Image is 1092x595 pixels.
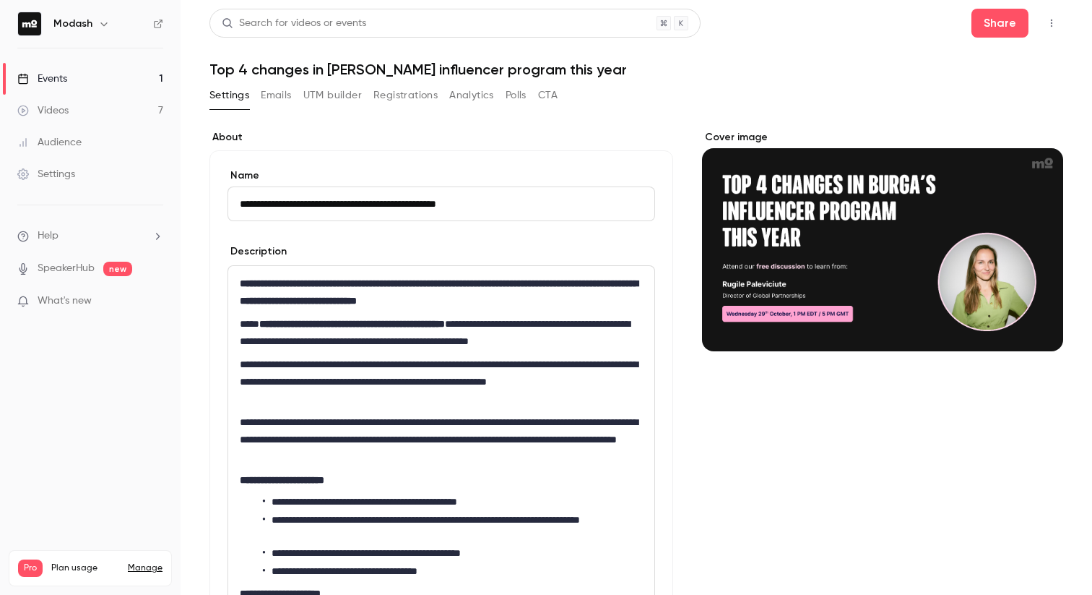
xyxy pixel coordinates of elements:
span: Pro [18,560,43,577]
h1: Top 4 changes in [PERSON_NAME] influencer program this year [209,61,1063,78]
button: Settings [209,84,249,107]
div: Settings [17,167,75,181]
img: Modash [18,12,41,35]
button: UTM builder [303,84,362,107]
div: Audience [17,135,82,150]
div: Videos [17,103,69,118]
div: Search for videos or events [222,16,366,31]
div: Events [17,72,67,86]
button: Registrations [373,84,438,107]
span: new [103,262,132,276]
button: Analytics [449,84,494,107]
span: Plan usage [51,562,119,574]
a: Manage [128,562,162,574]
span: What's new [38,294,92,309]
button: Share [971,9,1028,38]
li: help-dropdown-opener [17,228,163,244]
label: Name [227,168,655,183]
a: SpeakerHub [38,261,95,276]
span: Help [38,228,58,244]
button: Emails [261,84,291,107]
label: About [209,130,673,145]
iframe: Noticeable Trigger [146,295,163,308]
label: Description [227,244,287,259]
h6: Modash [53,17,92,31]
section: Cover image [702,130,1063,351]
button: CTA [538,84,558,107]
button: Polls [506,84,526,107]
label: Cover image [702,130,1063,145]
